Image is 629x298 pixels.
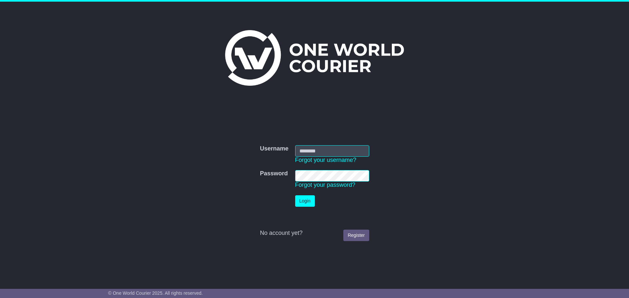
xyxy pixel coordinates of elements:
a: Forgot your password? [295,182,355,188]
label: Username [260,145,288,152]
label: Password [260,170,288,177]
button: Login [295,195,315,207]
img: One World [225,30,404,86]
a: Register [343,230,369,241]
span: © One World Courier 2025. All rights reserved. [108,290,203,296]
div: No account yet? [260,230,369,237]
a: Forgot your username? [295,157,356,163]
